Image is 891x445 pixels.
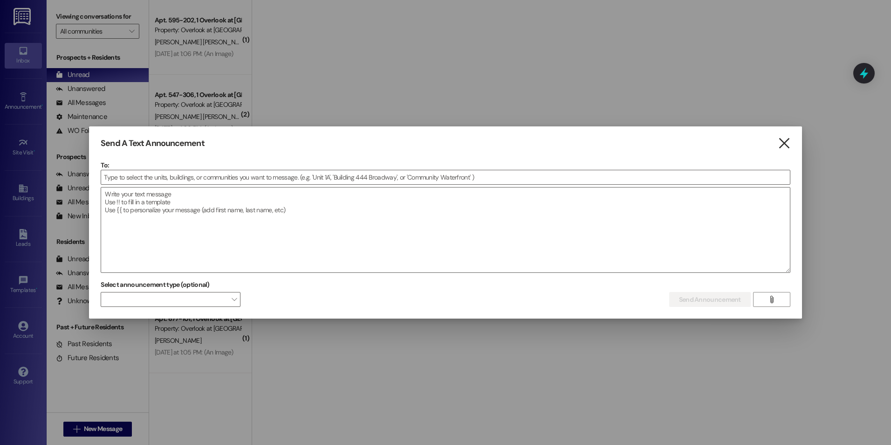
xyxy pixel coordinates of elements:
p: To: [101,160,790,170]
input: Type to select the units, buildings, or communities you want to message. (e.g. 'Unit 1A', 'Buildi... [101,170,790,184]
span: Send Announcement [679,295,741,305]
i:  [768,296,775,303]
h3: Send A Text Announcement [101,138,204,149]
button: Send Announcement [669,292,751,307]
i:  [778,139,790,148]
label: Select announcement type (optional) [101,278,210,292]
